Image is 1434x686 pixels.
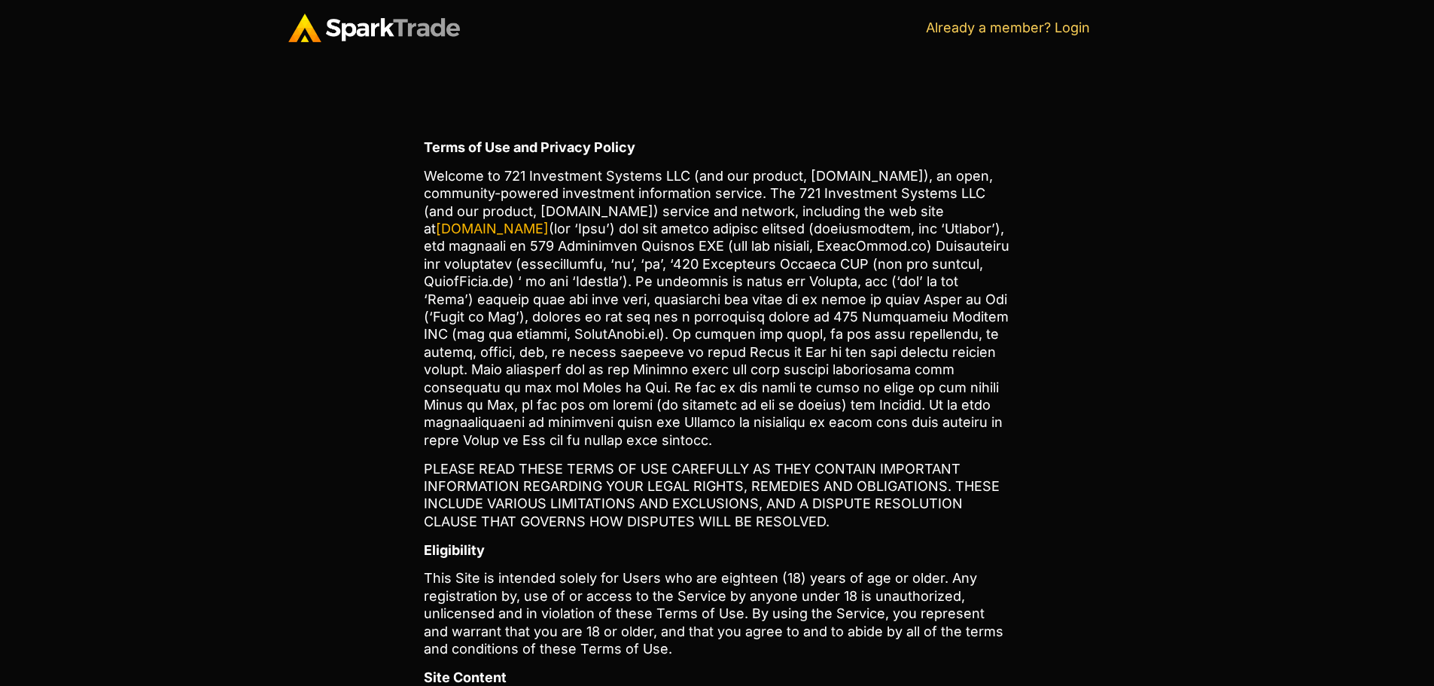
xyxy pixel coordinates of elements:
b: Terms of Use and Privacy Policy [424,139,635,155]
p: This Site is intended solely for Users who are eighteen (18) years of age or older. Any registrat... [424,569,1011,657]
p: PLEASE READ THESE TERMS OF USE CAREFULLY AS THEY CONTAIN IMPORTANT INFORMATION REGARDING YOUR LEG... [424,460,1011,531]
b: Eligibility [424,542,485,558]
a: [DOMAIN_NAME] [436,221,549,236]
b: Site Content [424,669,507,685]
p: Welcome to 721 Investment Systems LLC (and our product, [DOMAIN_NAME]), an open, community-powere... [424,167,1011,450]
a: Already a member? Login [926,20,1090,35]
